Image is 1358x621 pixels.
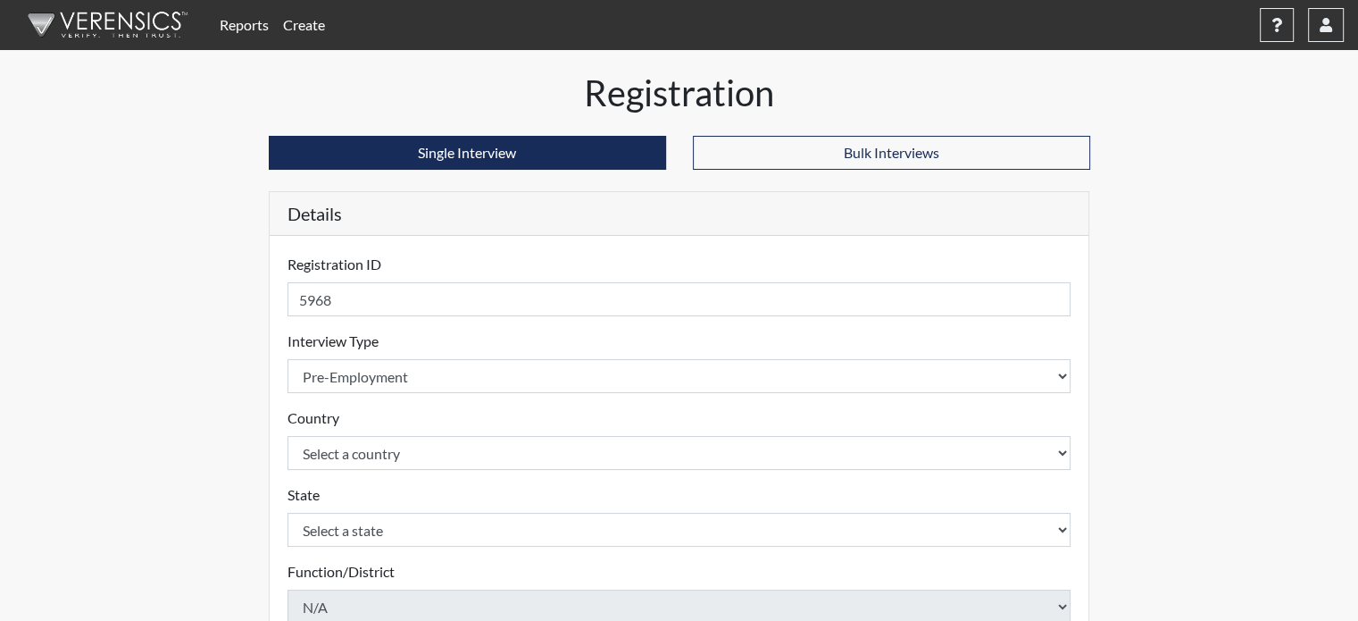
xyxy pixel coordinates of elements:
[287,484,320,506] label: State
[287,254,381,275] label: Registration ID
[287,331,379,352] label: Interview Type
[269,71,1090,114] h1: Registration
[212,7,276,43] a: Reports
[287,282,1071,316] input: Insert a Registration ID, which needs to be a unique alphanumeric value for each interviewee
[693,136,1090,170] button: Bulk Interviews
[269,136,666,170] button: Single Interview
[287,407,339,429] label: Country
[270,192,1089,236] h5: Details
[287,561,395,583] label: Function/District
[276,7,332,43] a: Create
